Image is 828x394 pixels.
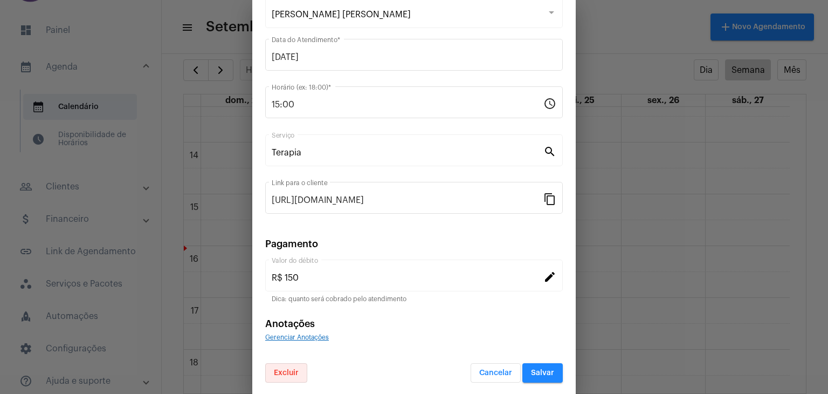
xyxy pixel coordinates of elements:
[522,363,563,383] button: Salvar
[272,296,406,303] mat-hint: Dica: quanto será cobrado pelo atendimento
[543,192,556,205] mat-icon: content_copy
[272,195,543,205] input: Link
[531,369,554,377] span: Salvar
[543,145,556,158] mat-icon: search
[272,100,543,110] input: Horário
[272,273,543,283] input: Valor
[272,148,543,158] input: Pesquisar serviço
[471,363,521,383] button: Cancelar
[265,334,329,341] span: Gerenciar Anotações
[265,319,315,329] span: Anotações
[479,369,512,377] span: Cancelar
[265,363,307,383] button: Excluir
[543,97,556,110] mat-icon: schedule
[265,239,318,249] span: Pagamento
[543,270,556,283] mat-icon: edit
[272,10,411,19] span: [PERSON_NAME] [PERSON_NAME]
[274,369,299,377] span: Excluir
